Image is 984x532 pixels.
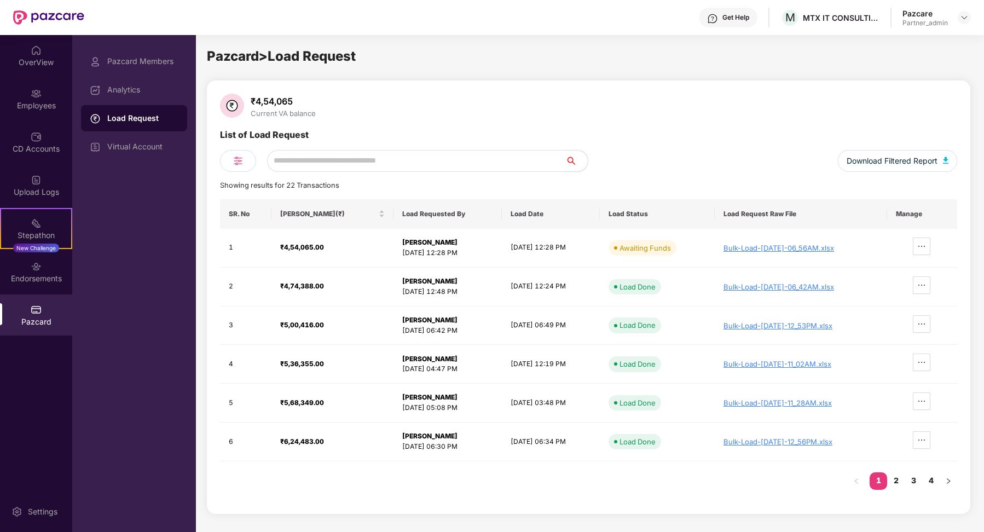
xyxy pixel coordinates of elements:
div: [DATE] 06:30 PM [402,442,493,452]
div: Load Done [620,358,656,369]
td: [DATE] 03:48 PM [502,384,600,423]
strong: ₹5,36,355.00 [280,360,324,368]
button: ellipsis [913,276,930,294]
div: Awaiting Funds [620,242,671,253]
div: Get Help [722,13,749,22]
li: 1 [870,472,887,490]
button: right [940,472,957,490]
button: ellipsis [913,392,930,410]
div: ₹4,54,065 [248,96,318,107]
a: 1 [870,472,887,489]
div: Load Done [620,281,656,292]
img: svg+xml;base64,PHN2ZyB4bWxucz0iaHR0cDovL3d3dy53My5vcmcvMjAwMC9zdmciIHdpZHRoPSIyMSIgaGVpZ2h0PSIyMC... [31,218,42,229]
li: Previous Page [848,472,865,490]
span: ellipsis [913,358,930,367]
a: 4 [922,472,940,489]
img: svg+xml;base64,PHN2ZyBpZD0iRW1wbG95ZWVzIiB4bWxucz0iaHR0cDovL3d3dy53My5vcmcvMjAwMC9zdmciIHdpZHRoPS... [31,88,42,99]
img: svg+xml;base64,PHN2ZyBpZD0iSGVscC0zMngzMiIgeG1sbnM9Imh0dHA6Ly93d3cudzMub3JnLzIwMDAvc3ZnIiB3aWR0aD... [707,13,718,24]
div: [DATE] 06:42 PM [402,326,493,336]
td: [DATE] 06:49 PM [502,307,600,345]
li: Next Page [940,472,957,490]
td: 6 [220,423,271,461]
th: SR. No [220,199,271,229]
img: svg+xml;base64,PHN2ZyBpZD0iVXBsb2FkX0xvZ3MiIGRhdGEtbmFtZT0iVXBsb2FkIExvZ3MiIHhtbG5zPSJodHRwOi8vd3... [31,175,42,186]
div: Load Request [107,113,178,124]
div: New Challenge [13,244,59,252]
img: New Pazcare Logo [13,10,84,25]
td: 3 [220,307,271,345]
strong: [PERSON_NAME] [402,393,458,401]
div: Stepathon [1,230,71,241]
button: left [848,472,865,490]
strong: [PERSON_NAME] [402,432,458,440]
div: Load Done [620,397,656,408]
th: Load Request Raw File [715,199,887,229]
span: Pazcard > Load Request [207,48,356,64]
div: [DATE] 04:47 PM [402,364,493,374]
strong: ₹5,68,349.00 [280,398,324,407]
span: ellipsis [913,320,930,328]
img: svg+xml;base64,PHN2ZyBpZD0iRGFzaGJvYXJkIiB4bWxucz0iaHR0cDovL3d3dy53My5vcmcvMjAwMC9zdmciIHdpZHRoPS... [90,85,101,96]
th: Load Requested By [393,199,502,229]
span: ellipsis [913,281,930,290]
img: svg+xml;base64,PHN2ZyB4bWxucz0iaHR0cDovL3d3dy53My5vcmcvMjAwMC9zdmciIHhtbG5zOnhsaW5rPSJodHRwOi8vd3... [943,157,948,164]
th: Load Date [502,199,600,229]
span: [PERSON_NAME](₹) [280,210,376,218]
td: 1 [220,229,271,268]
strong: ₹4,54,065.00 [280,243,324,251]
li: 2 [887,472,905,490]
div: Bulk-Load-[DATE]-12_53PM.xlsx [723,321,878,330]
td: 4 [220,345,271,384]
strong: [PERSON_NAME] [402,316,458,324]
span: ellipsis [913,397,930,406]
td: 2 [220,268,271,307]
a: 2 [887,472,905,489]
span: right [945,478,952,484]
li: 4 [922,472,940,490]
strong: ₹4,74,388.00 [280,282,324,290]
div: Bulk-Load-[DATE]-11_02AM.xlsx [723,360,878,368]
td: [DATE] 12:19 PM [502,345,600,384]
img: svg+xml;base64,PHN2ZyBpZD0iTG9hZF9SZXF1ZXN0IiBkYXRhLW5hbWU9IkxvYWQgUmVxdWVzdCIgeG1sbnM9Imh0dHA6Ly... [90,113,101,124]
img: svg+xml;base64,PHN2ZyBpZD0iSG9tZSIgeG1sbnM9Imh0dHA6Ly93d3cudzMub3JnLzIwMDAvc3ZnIiB3aWR0aD0iMjAiIG... [31,45,42,56]
div: MTX IT CONSULTING SERVICES PRIVATE LIMITED [803,13,879,23]
strong: [PERSON_NAME] [402,277,458,285]
th: Load Amount(₹) [271,199,393,229]
div: Partner_admin [902,19,948,27]
img: svg+xml;base64,PHN2ZyB4bWxucz0iaHR0cDovL3d3dy53My5vcmcvMjAwMC9zdmciIHdpZHRoPSIzNiIgaGVpZ2h0PSIzNi... [220,94,244,118]
div: Virtual Account [107,142,178,151]
div: Bulk-Load-[DATE]-06_56AM.xlsx [723,244,878,252]
button: Download Filtered Report [838,150,957,172]
th: Load Status [600,199,715,229]
img: svg+xml;base64,PHN2ZyB4bWxucz0iaHR0cDovL3d3dy53My5vcmcvMjAwMC9zdmciIHdpZHRoPSIyNCIgaGVpZ2h0PSIyNC... [231,154,245,167]
button: search [565,150,588,172]
div: Bulk-Load-[DATE]-06_42AM.xlsx [723,282,878,291]
span: ellipsis [913,436,930,444]
span: Showing results for 22 Transactions [220,181,339,189]
li: 3 [905,472,922,490]
div: Load Done [620,320,656,331]
strong: ₹5,00,416.00 [280,321,324,329]
div: Pazcard Members [107,57,178,66]
div: [DATE] 05:08 PM [402,403,493,413]
div: [DATE] 12:48 PM [402,287,493,297]
button: ellipsis [913,315,930,333]
div: Settings [25,506,61,517]
td: [DATE] 06:34 PM [502,423,600,461]
a: 3 [905,472,922,489]
div: Analytics [107,85,178,94]
div: Pazcare [902,8,948,19]
span: ellipsis [913,242,930,251]
button: ellipsis [913,238,930,255]
span: Download Filtered Report [847,155,937,167]
img: svg+xml;base64,PHN2ZyBpZD0iUHJvZmlsZSIgeG1sbnM9Imh0dHA6Ly93d3cudzMub3JnLzIwMDAvc3ZnIiB3aWR0aD0iMj... [90,56,101,67]
img: svg+xml;base64,PHN2ZyBpZD0iVmlydHVhbF9BY2NvdW50IiBkYXRhLW5hbWU9IlZpcnR1YWwgQWNjb3VudCIgeG1sbnM9Im... [90,142,101,153]
div: Bulk-Load-[DATE]-12_56PM.xlsx [723,437,878,446]
div: Bulk-Load-[DATE]-11_28AM.xlsx [723,398,878,407]
div: Current VA balance [248,109,318,118]
div: [DATE] 12:28 PM [402,248,493,258]
strong: ₹6,24,483.00 [280,437,324,446]
span: M [785,11,795,24]
strong: [PERSON_NAME] [402,355,458,363]
th: Manage [887,199,957,229]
